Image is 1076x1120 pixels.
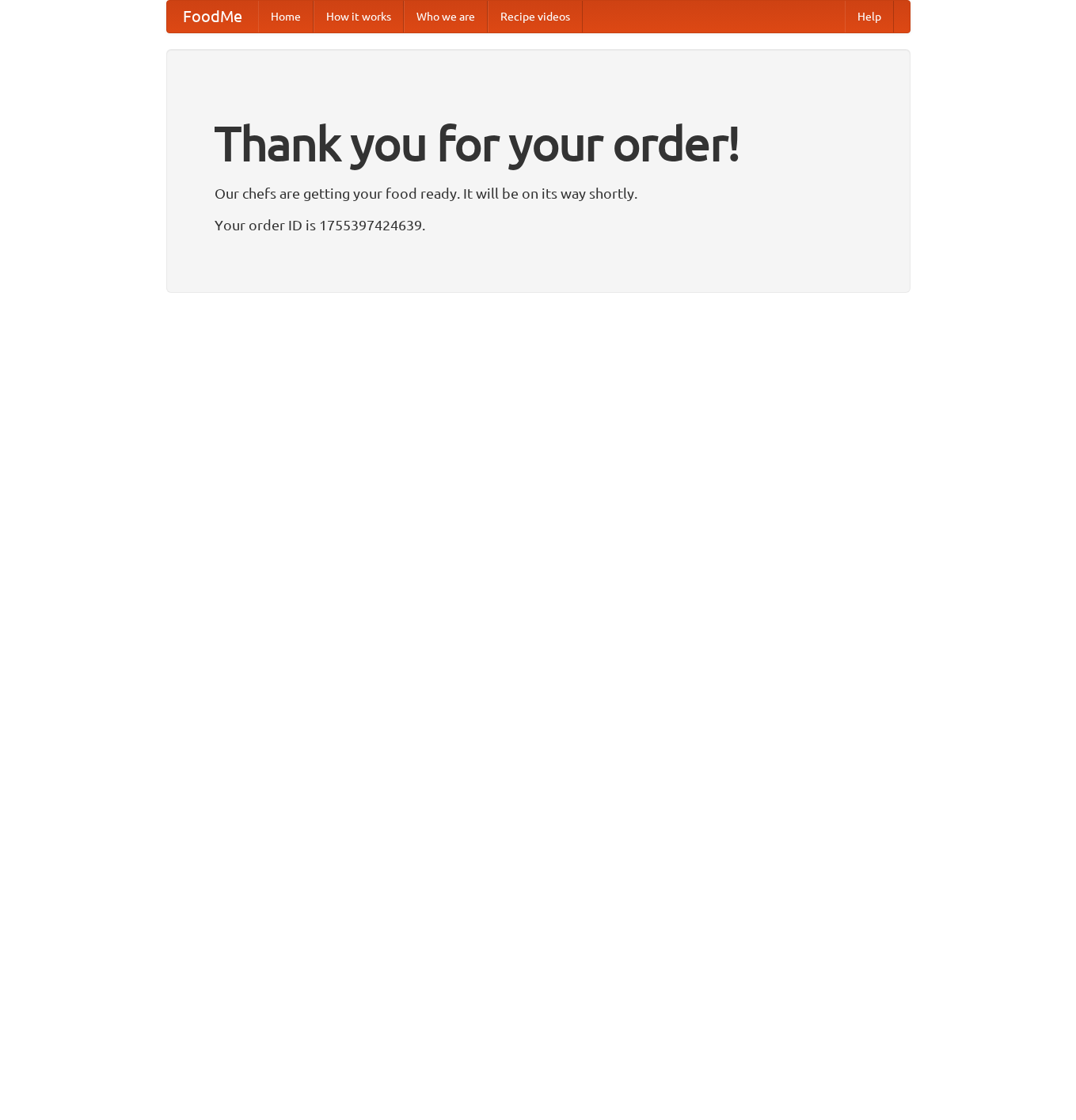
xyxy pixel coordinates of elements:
a: Recipe videos [488,1,583,32]
h1: Thank you for your order! [215,105,862,181]
a: Who we are [404,1,488,32]
a: How it works [314,1,404,32]
a: FoodMe [167,1,258,32]
p: Your order ID is 1755397424639. [215,213,862,237]
a: Help [845,1,894,32]
a: Home [258,1,314,32]
p: Our chefs are getting your food ready. It will be on its way shortly. [215,181,862,205]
